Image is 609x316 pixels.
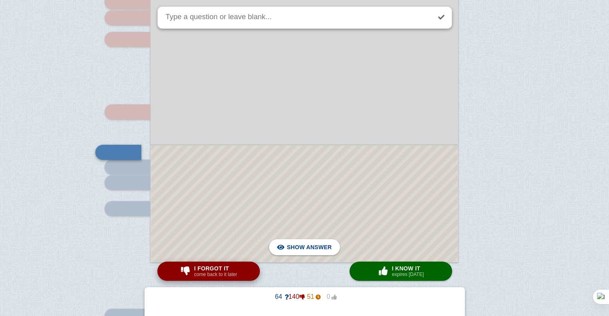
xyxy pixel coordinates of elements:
span: 140 [289,293,305,300]
button: 64140510 [266,290,343,303]
span: Show answer [287,238,332,256]
span: 64 [273,293,289,300]
span: 51 [305,293,321,300]
button: I forgot itcome back to it later [157,262,260,281]
span: I forgot it [194,265,237,272]
button: Show answer [269,239,340,255]
span: I know it [392,265,424,272]
small: come back to it later [194,272,237,277]
button: I know itexpires [DATE] [350,262,452,281]
span: 0 [321,293,337,300]
small: expires [DATE] [392,272,424,277]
